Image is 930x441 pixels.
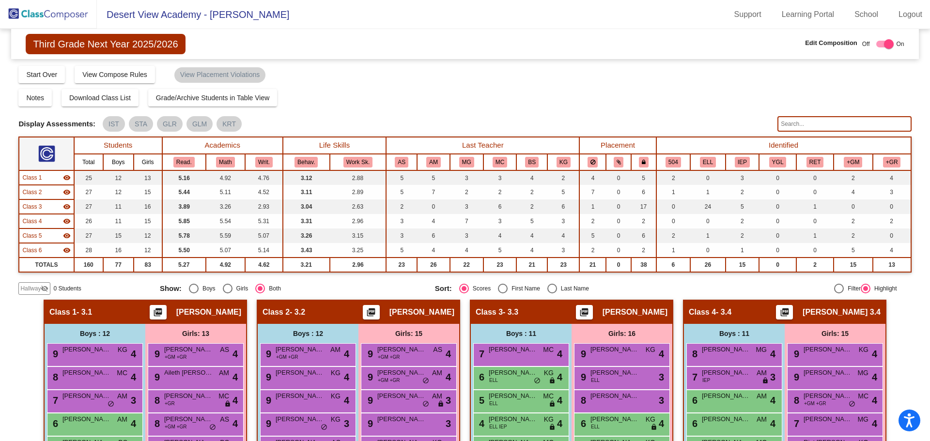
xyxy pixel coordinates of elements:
td: 5.78 [162,228,206,243]
button: MC [493,157,507,167]
td: 1 [690,228,726,243]
span: - 3.1 [77,307,92,317]
td: 5.11 [206,185,245,199]
td: 3.12 [283,170,330,185]
div: Scores [469,284,491,293]
th: Keep away students [579,154,605,170]
td: 26 [417,258,449,272]
td: 0 [690,214,726,228]
td: 25 [74,170,103,185]
td: 0 [759,185,796,199]
td: 3.31 [283,214,330,228]
td: 15 [726,258,759,272]
div: Girls: 15 [358,324,459,343]
td: 0 [796,243,834,258]
td: 16 [103,243,134,258]
td: 2 [386,199,417,214]
td: 23 [386,258,417,272]
td: 4.92 [206,170,245,185]
mat-icon: visibility [63,217,71,225]
td: 1 [796,228,834,243]
span: Notes [26,94,44,102]
td: 2.93 [245,199,283,214]
td: 11 [103,199,134,214]
td: 5 [579,228,605,243]
td: 2 [579,214,605,228]
td: 27 [74,185,103,199]
td: 2.96 [330,214,386,228]
button: Behav. [294,157,318,167]
td: 0 [656,199,691,214]
td: 4.52 [245,185,283,199]
td: Marissa Will - 3.2 [19,185,74,199]
span: Show: [160,284,182,293]
td: 2 [631,214,656,228]
td: 21 [579,258,605,272]
span: Class 3 [476,307,503,317]
td: 6 [656,258,691,272]
td: 4.76 [245,170,283,185]
td: 2 [579,243,605,258]
td: 23 [547,258,579,272]
mat-icon: picture_as_pdf [578,307,590,321]
td: 3 [450,170,483,185]
td: 0 [656,214,691,228]
td: 6 [483,199,516,214]
th: Last Teacher [386,137,579,154]
td: 2 [834,228,873,243]
td: 4 [516,243,547,258]
th: Retainee [796,154,834,170]
span: - 3.3 [503,307,518,317]
div: Boys : 11 [684,324,785,343]
td: Lucy Cervantes - 3.3 [19,199,74,214]
td: 12 [103,185,134,199]
td: 3 [547,214,579,228]
td: 15 [134,214,162,228]
td: 2 [516,199,547,214]
td: 6 [547,199,579,214]
td: 2 [483,185,516,199]
td: 4 [483,228,516,243]
td: 0 [690,243,726,258]
span: Class 5 [22,231,42,240]
th: Individualized Education Plan [726,154,759,170]
mat-chip: KRT [217,116,242,132]
td: 3.11 [283,185,330,199]
td: 0 [606,170,632,185]
td: 0 [796,170,834,185]
td: 3.04 [283,199,330,214]
td: 160 [74,258,103,272]
span: - 3.2 [290,307,305,317]
td: 4 [417,243,449,258]
span: [PERSON_NAME] [389,307,454,317]
td: 0 [417,199,449,214]
td: 1 [579,199,605,214]
td: 5.16 [162,170,206,185]
td: 3.25 [330,243,386,258]
td: 27 [74,228,103,243]
td: 7 [417,185,449,199]
mat-icon: visibility [63,203,71,211]
td: 1 [690,185,726,199]
td: 1 [656,243,691,258]
td: 15 [134,185,162,199]
td: 5 [834,243,873,258]
td: 5 [386,185,417,199]
span: Edit Composition [805,38,857,48]
div: First Name [508,284,540,293]
td: 38 [631,258,656,272]
mat-icon: visibility [63,188,71,196]
button: RET [806,157,824,167]
td: 3.15 [330,228,386,243]
td: 3.26 [206,199,245,214]
a: Support [727,7,769,22]
div: Girls: 13 [145,324,246,343]
span: Class 2 [22,188,42,197]
span: 0 Students [53,284,81,293]
span: Class 1 [22,173,42,182]
mat-chip: IST [103,116,125,132]
button: Grade/Archive Students in Table View [148,89,278,106]
th: Academics [162,137,283,154]
button: +GR [883,157,901,167]
td: 2 [547,170,579,185]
